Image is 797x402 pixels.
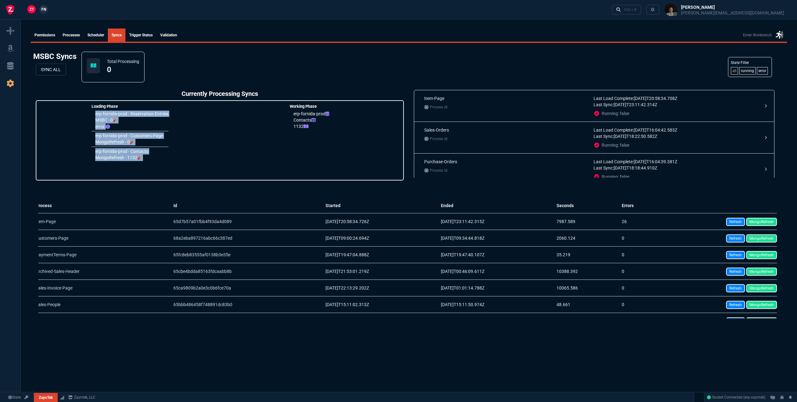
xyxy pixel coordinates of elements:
[618,296,662,313] td: 0
[84,29,108,42] a: Scheduler
[746,317,777,326] a: MongoRefresh
[31,198,168,213] th: Process
[594,95,758,102] p: Last Load Complete:
[594,127,758,133] p: Last Load Complete:
[776,30,783,40] nx-icon: Enter Workbench
[437,263,553,280] td: [DATE]T00:46:09.611Z
[31,313,168,330] td: ShipmentMethods-Page
[553,213,618,230] td: 7987.589
[726,301,745,309] a: Refresh
[731,60,769,65] p: State Filter
[322,198,437,213] th: Started
[322,213,437,230] td: [DATE]T20:58:34.726Z
[125,29,156,42] a: Trigger Status
[746,234,777,243] a: MongoRefresh
[594,165,758,171] p: Last Sync:
[424,159,589,165] p: Purchase-Orders
[59,29,84,42] a: Processes
[553,313,618,330] td: 0.007
[95,154,148,161] p: MongoRefresh - 1132
[168,296,322,313] td: 65bbb486458f748891dc83b0
[23,394,30,400] a: API TOKEN
[322,313,437,330] td: [DATE]T18:36:46.611Z
[618,313,662,330] td: 0
[95,139,163,145] p: MongoRefresh - 0
[322,296,437,313] td: [DATE]T15:11:02.313Z
[41,7,46,12] span: FN
[293,111,329,117] p: erp-fornida-prod
[31,230,168,247] td: Customers-Page
[168,230,322,247] td: 68a2eba897216abc66c387ed
[36,64,66,76] button: SYNC ALL
[707,395,765,399] span: Socket Connected (erp-zayntek)
[168,263,322,280] td: 65cbe4bdda85163fdcaabb8b
[322,280,437,296] td: [DATE]T22:13:29.202Z
[746,218,777,226] a: MongoRefresh
[424,95,589,102] p: Item-Page
[726,251,745,259] a: Refresh
[739,67,756,75] a: running
[95,133,163,139] p: erp-fornida-prod - Customers-Page
[424,127,589,133] p: Sales-Orders
[437,296,553,313] td: [DATE]T15:11:50.974Z
[618,230,662,247] td: 0
[156,29,181,42] a: Validation
[746,251,777,259] a: MongoRefresh
[437,213,553,230] td: [DATE]T23:11:42.315Z
[168,247,322,263] td: 65fc8eb83555af0138b3e35e
[553,280,618,296] td: 10065.586
[31,280,168,296] td: Sales-Invoice-Page
[322,230,437,247] td: [DATE]T09:00:24.694Z
[168,313,322,330] td: 655e4a3e64db44ef3a6f3aac
[322,263,437,280] td: [DATE]T21:53:01.219Z
[31,213,168,230] td: Item-Page
[31,29,59,42] a: Permissions
[31,263,168,280] td: Archived-Sales-Header
[31,49,79,64] h3: MSBC Syncs
[437,280,553,296] td: [DATE]T01:01:14.788Z
[430,104,448,110] span: Process Id:
[36,90,404,100] h4: Currently Processing Syncs
[743,32,772,38] p: Enter Workbench
[614,102,657,107] time: [DATE]T23:11:42.314Z
[618,280,662,296] td: 0
[430,136,448,142] span: Process Id:
[594,133,758,139] p: Last Sync:
[707,394,765,400] a: fNk321XNaWf9EvoLAAF4
[746,301,777,309] a: MongoRefresh
[168,280,322,296] td: 65ca9809b2a0e3c0b6fce70a
[618,247,662,263] td: 0
[293,117,329,123] p: Contacts
[553,296,618,313] td: 48.661
[594,110,758,117] p: Running: false
[757,67,768,75] a: error
[726,218,745,226] a: Refresh
[553,263,618,280] td: 10388.392
[108,29,125,42] a: syncs
[437,198,553,213] th: Ended
[553,198,618,213] th: Seconds
[618,198,662,213] th: Errors
[746,284,777,292] a: MongoRefresh
[614,134,657,139] time: [DATE]T18:22:50.582Z
[594,102,758,108] p: Last Sync:
[113,118,118,123] span: 🧨
[634,128,677,133] time: [DATE]T16:04:42.583Z
[95,148,148,154] p: erp-fornida-prod - Contacts
[92,103,168,109] h5: Loading Phase
[618,213,662,230] td: 26
[726,234,745,243] a: Refresh
[322,247,437,263] td: [DATE]T19:47:04.888Z
[726,268,745,276] a: Refresh
[634,159,677,164] time: [DATE]T16:04:39.381Z
[95,117,168,123] p: MSBC - 0
[6,394,23,400] a: Global State
[130,140,135,144] span: 🧨
[594,142,758,148] p: Running: false
[66,394,97,400] a: msbcCompanyName
[137,156,142,160] span: 🧨
[553,230,618,247] td: 2060.124
[726,284,745,292] a: Refresh
[430,167,448,174] span: Process Id:
[168,213,322,230] td: 65d7b57a01fbb4f93da4d089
